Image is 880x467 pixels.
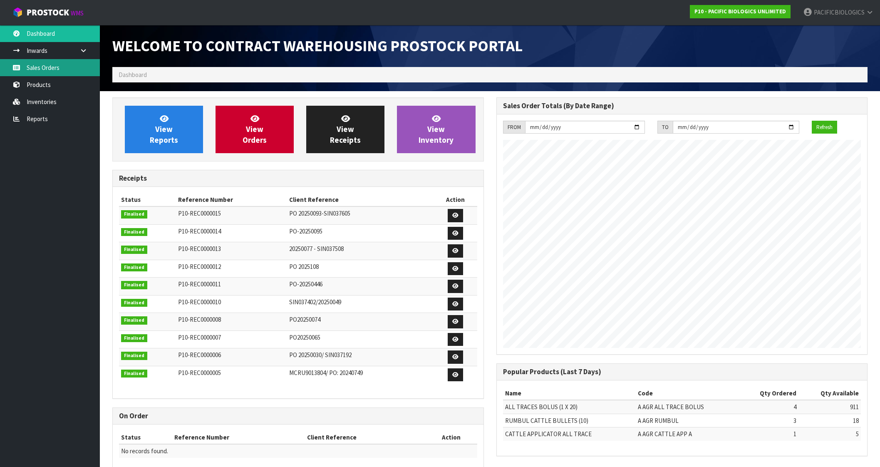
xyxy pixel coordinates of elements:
th: Reference Number [172,431,305,444]
span: PO 20250093-SIN037605 [289,209,350,217]
span: Finalised [121,334,147,343]
td: 911 [798,400,861,414]
td: A AGR CATTLE APP A [636,427,739,441]
h3: Popular Products (Last 7 Days) [503,368,861,376]
span: PACIFICBIOLOGICS [814,8,865,16]
span: PO20250074 [289,315,320,323]
span: ProStock [27,7,69,18]
span: P10-REC0000013 [178,245,221,253]
span: Finalised [121,263,147,272]
span: PO-20250446 [289,280,322,288]
button: Refresh [812,121,837,134]
span: SIN037402/20250049 [289,298,341,306]
span: PO-20250095 [289,227,322,235]
a: ViewOrders [216,106,294,153]
span: Finalised [121,281,147,289]
td: CATTLE APPLICATOR ALL TRACE [503,427,636,441]
th: Action [426,431,477,444]
div: TO [657,121,673,134]
strong: P10 - PACIFIC BIOLOGICS UNLIMITED [694,8,786,15]
span: P10-REC0000006 [178,351,221,359]
span: P10-REC0000014 [178,227,221,235]
span: Finalised [121,299,147,307]
th: Status [119,193,176,206]
span: Finalised [121,316,147,325]
td: 18 [798,414,861,427]
div: FROM [503,121,525,134]
a: ViewReceipts [306,106,384,153]
th: Reference Number [176,193,288,206]
td: A AGR RUMBUL [636,414,739,427]
span: P10-REC0000005 [178,369,221,377]
span: View Receipts [330,114,361,145]
a: ViewReports [125,106,203,153]
span: P10-REC0000012 [178,263,221,271]
h3: Sales Order Totals (By Date Range) [503,102,861,110]
img: cube-alt.png [12,7,23,17]
span: P10-REC0000007 [178,333,221,341]
th: Qty Available [798,387,861,400]
td: No records found. [119,444,477,457]
span: PO20250065 [289,333,320,341]
span: MCRU9013804/ PO: 20240749 [289,369,363,377]
td: A AGR ALL TRACE BOLUS [636,400,739,414]
td: 4 [739,400,799,414]
h3: Receipts [119,174,477,182]
span: P10-REC0000008 [178,315,221,323]
span: P10-REC0000010 [178,298,221,306]
span: View Reports [150,114,178,145]
th: Status [119,431,172,444]
span: Dashboard [119,71,147,79]
span: Finalised [121,370,147,378]
h3: On Order [119,412,477,420]
span: View Inventory [419,114,454,145]
td: ALL TRACES BOLUS (1 X 20) [503,400,636,414]
td: 5 [798,427,861,441]
th: Qty Ordered [739,387,799,400]
td: 1 [739,427,799,441]
span: Finalised [121,210,147,219]
span: Finalised [121,228,147,236]
a: ViewInventory [397,106,475,153]
span: View Orders [243,114,267,145]
span: P10-REC0000015 [178,209,221,217]
span: PO 20250030/ SIN037192 [289,351,352,359]
span: Finalised [121,352,147,360]
small: WMS [71,9,84,17]
span: 20250077 - SIN037508 [289,245,344,253]
span: Finalised [121,246,147,254]
th: Code [636,387,739,400]
span: PO 2025108 [289,263,319,271]
span: Welcome to Contract Warehousing ProStock Portal [112,36,523,55]
span: P10-REC0000011 [178,280,221,288]
th: Action [434,193,477,206]
th: Client Reference [287,193,434,206]
td: 3 [739,414,799,427]
th: Name [503,387,636,400]
th: Client Reference [305,431,426,444]
td: RUMBUL CATTLE BULLETS (10) [503,414,636,427]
